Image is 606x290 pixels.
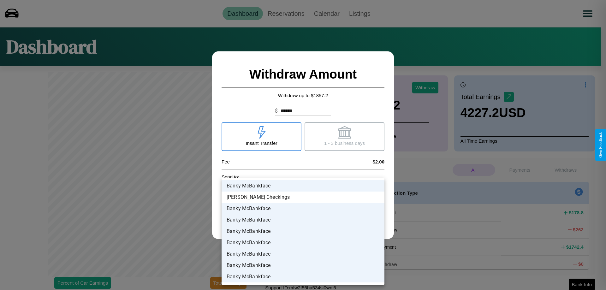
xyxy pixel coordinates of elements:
[222,192,384,203] li: [PERSON_NAME] Checkings
[222,260,384,271] li: Banky McBankface
[222,237,384,248] li: Banky McBankface
[222,271,384,282] li: Banky McBankface
[222,203,384,214] li: Banky McBankface
[222,180,384,192] li: Banky McBankface
[222,226,384,237] li: Banky McBankface
[222,214,384,226] li: Banky McBankface
[222,248,384,260] li: Banky McBankface
[598,132,603,158] div: Give Feedback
